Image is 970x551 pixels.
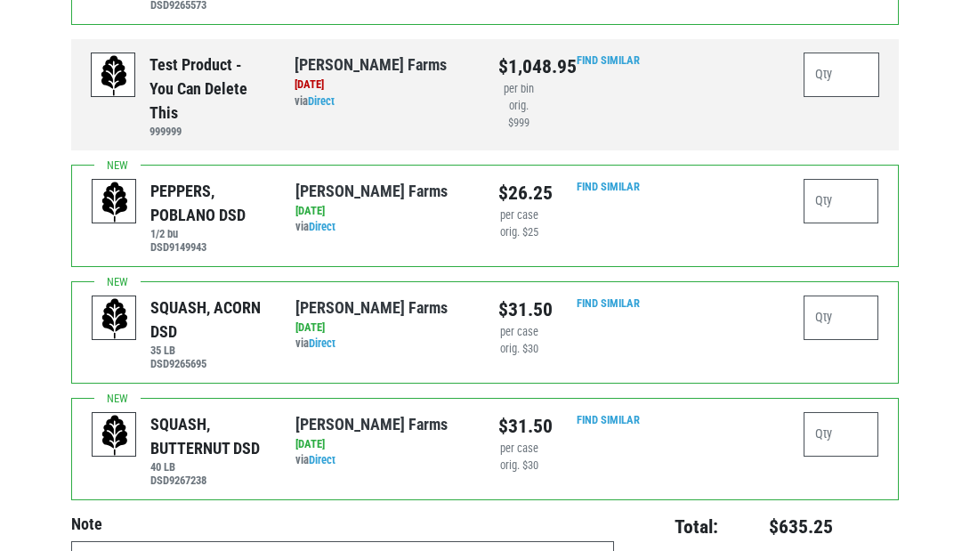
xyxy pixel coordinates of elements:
[498,207,539,224] div: per case
[93,180,137,224] img: placeholder-variety-43d6402dacf2d531de610a020419775a.svg
[295,203,472,220] div: [DATE]
[577,180,640,193] a: Find Similar
[93,413,137,458] img: placeholder-variety-43d6402dacf2d531de610a020419775a.svg
[498,224,539,241] div: orig. $25
[729,515,833,539] h4: $635.25
[295,320,472,353] div: via
[71,515,614,534] h4: Note
[804,296,878,340] input: Qty
[150,53,268,125] div: Test product - you can delete this
[804,412,878,457] input: Qty
[498,53,539,81] div: $1,048.95
[804,179,878,223] input: Qty
[150,357,268,370] h6: DSD9265695
[498,412,539,441] div: $31.50
[804,53,878,97] input: Qty
[309,220,335,233] a: Direct
[308,94,335,108] a: Direct
[577,53,640,67] a: Find Similar
[93,296,137,341] img: placeholder-variety-43d6402dacf2d531de610a020419775a.svg
[295,203,472,237] div: via
[150,227,268,240] h6: 1/2 bu
[295,298,448,317] a: [PERSON_NAME] Farms
[295,436,472,453] div: [DATE]
[498,81,539,98] div: per bin
[150,296,268,344] div: SQUASH, ACORN DSD
[295,415,448,434] a: [PERSON_NAME] Farms
[577,413,640,426] a: Find Similar
[577,296,640,310] a: Find Similar
[642,515,718,539] h4: Total:
[295,55,447,74] a: [PERSON_NAME] Farms
[150,240,268,254] h6: DSD9149943
[150,474,268,487] h6: DSD9267238
[295,436,472,470] div: via
[498,179,539,207] div: $26.25
[498,441,539,458] div: per case
[295,182,448,200] a: [PERSON_NAME] Farms
[498,296,539,324] div: $31.50
[92,53,136,98] img: placeholder-variety-43d6402dacf2d531de610a020419775a.svg
[150,344,268,357] h6: 35 LB
[150,412,268,460] div: SQUASH, BUTTERNUT DSD
[498,98,539,132] div: orig. $999
[498,341,539,358] div: orig. $30
[150,179,268,227] div: PEPPERS, POBLANO DSD
[309,336,335,350] a: Direct
[309,453,335,466] a: Direct
[150,125,268,138] h6: 999999
[295,77,472,93] div: [DATE]
[498,324,539,341] div: per case
[498,458,539,474] div: orig. $30
[150,460,268,474] h6: 40 LB
[295,77,472,110] div: via
[295,320,472,336] div: [DATE]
